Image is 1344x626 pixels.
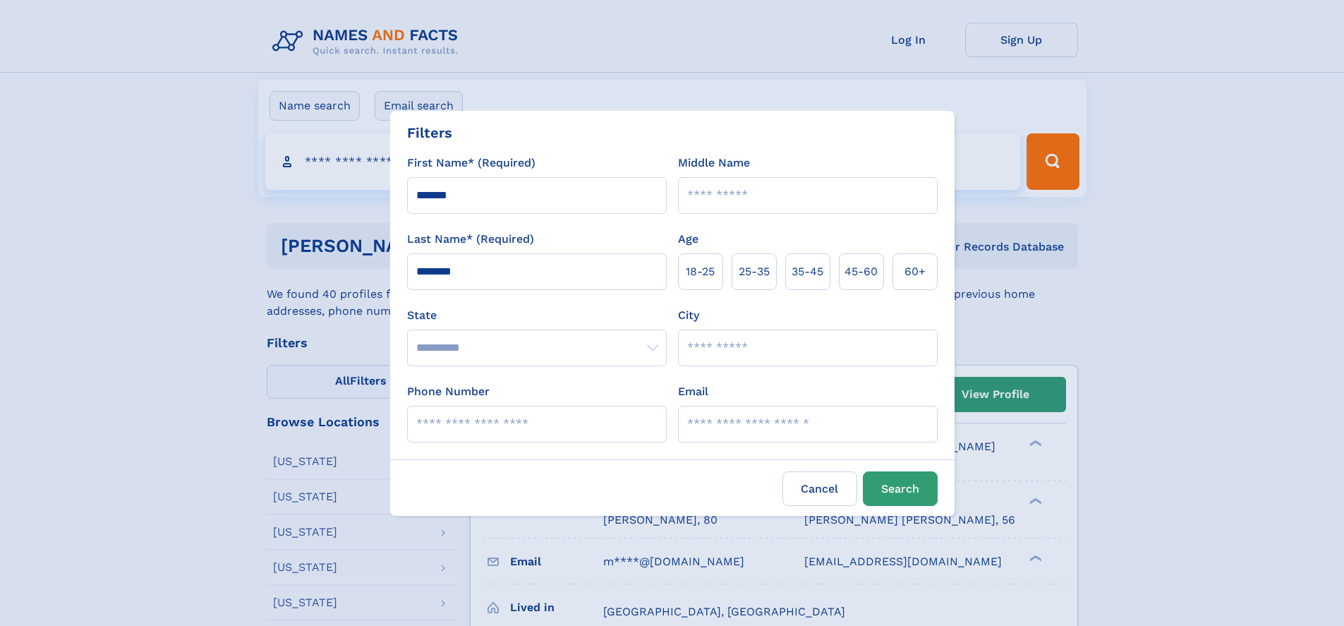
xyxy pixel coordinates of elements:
[782,471,857,506] label: Cancel
[407,155,535,171] label: First Name* (Required)
[678,155,750,171] label: Middle Name
[792,263,823,280] span: 35‑45
[678,383,708,400] label: Email
[407,122,452,143] div: Filters
[863,471,938,506] button: Search
[678,231,698,248] label: Age
[407,231,534,248] label: Last Name* (Required)
[686,263,715,280] span: 18‑25
[739,263,770,280] span: 25‑35
[407,383,490,400] label: Phone Number
[678,307,699,324] label: City
[904,263,926,280] span: 60+
[407,307,667,324] label: State
[844,263,878,280] span: 45‑60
